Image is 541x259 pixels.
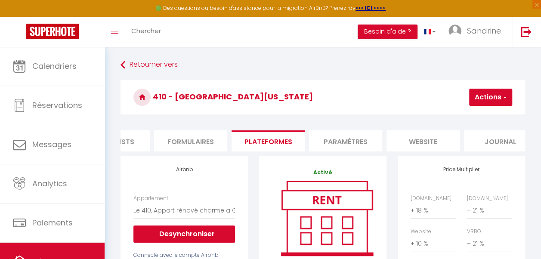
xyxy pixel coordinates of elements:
[32,217,73,228] span: Paiements
[309,130,382,151] li: Paramètres
[121,80,525,114] h3: 410 - [GEOGRAPHIC_DATA][US_STATE]
[448,25,461,37] img: ...
[467,194,508,203] label: [DOMAIN_NAME]
[133,194,168,203] label: Appartement
[442,17,512,47] a: ... Sandrine
[125,17,167,47] a: Chercher
[32,100,82,111] span: Réservations
[32,178,67,189] span: Analytics
[356,4,386,12] a: >>> ICI <<<<
[411,166,512,173] h4: Price Multiplier
[272,169,374,177] p: Activé
[411,228,431,236] label: Website
[154,130,227,151] li: Formulaires
[411,194,451,203] label: [DOMAIN_NAME]
[467,228,481,236] label: VRBO
[232,130,305,151] li: Plateformes
[131,26,161,35] span: Chercher
[26,24,79,39] img: Super Booking
[467,25,501,36] span: Sandrine
[32,61,77,71] span: Calendriers
[469,89,512,106] button: Actions
[358,25,417,39] button: Besoin d'aide ?
[133,166,235,173] h4: Airbnb
[133,225,235,243] button: Desynchroniser
[32,139,71,150] span: Messages
[521,26,532,37] img: logout
[386,130,460,151] li: website
[464,130,537,151] li: Journal
[121,57,525,73] a: Retourner vers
